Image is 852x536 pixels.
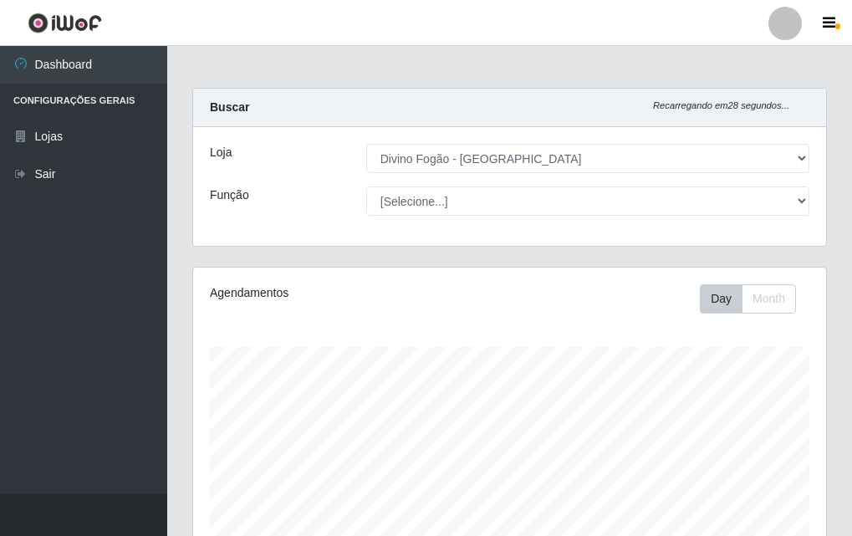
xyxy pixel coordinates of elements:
img: CoreUI Logo [28,13,102,33]
label: Loja [210,144,232,161]
label: Função [210,186,249,204]
i: Recarregando em 28 segundos... [653,100,789,110]
div: Agendamentos [210,284,445,302]
div: Toolbar with button groups [700,284,809,314]
strong: Buscar [210,100,249,114]
button: Month [742,284,796,314]
button: Day [700,284,742,314]
div: First group [700,284,796,314]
